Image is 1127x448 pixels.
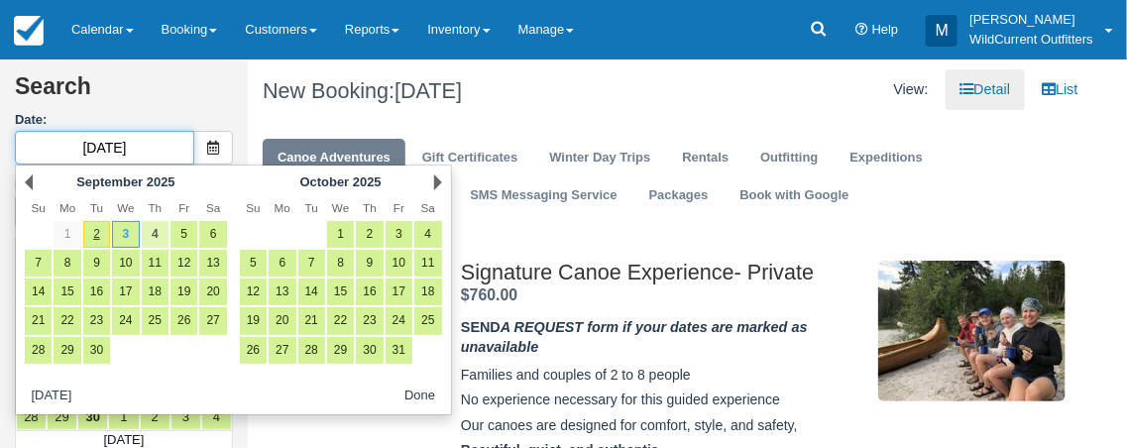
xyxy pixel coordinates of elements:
[407,139,532,177] a: Gift Certificates
[1027,69,1092,110] a: List
[90,201,103,214] span: Tuesday
[855,24,868,37] i: Help
[54,221,80,248] a: 1
[356,279,383,305] a: 16
[353,174,382,189] span: 2025
[170,279,197,305] a: 19
[149,201,163,214] span: Thursday
[170,307,197,334] a: 26
[108,403,139,430] a: 1
[275,201,290,214] span: Monday
[59,201,75,214] span: Monday
[414,307,441,334] a: 25
[206,201,220,214] span: Saturday
[946,69,1026,110] a: Detail
[112,279,139,305] a: 17
[300,174,350,189] span: October
[147,174,175,189] span: 2025
[461,286,517,303] strong: Price: $760
[725,176,863,215] a: Book with Google
[363,201,377,214] span: Thursday
[305,201,318,214] span: Tuesday
[461,368,863,383] h5: Families and couples of 2 to 8 people
[298,307,325,334] a: 21
[142,279,169,305] a: 18
[201,403,232,430] a: 4
[54,250,80,277] a: 8
[461,418,863,433] h5: Our canoes are designed for comfort, style, and safety,
[83,279,110,305] a: 16
[386,307,412,334] a: 24
[461,392,863,407] h5: No experience necessary for this guided experience
[240,337,267,364] a: 26
[15,111,233,130] label: Date:
[356,250,383,277] a: 9
[269,337,295,364] a: 27
[356,337,383,364] a: 30
[969,10,1093,30] p: [PERSON_NAME]
[25,337,52,364] a: 28
[54,307,80,334] a: 22
[461,319,808,356] em: A REQUEST form if your dates are marked as unavailable
[199,307,226,334] a: 27
[199,221,226,248] a: 6
[461,261,863,284] h2: Signature Canoe Experience- Private
[24,385,79,409] button: [DATE]
[240,279,267,305] a: 12
[83,221,110,248] a: 2
[142,221,169,248] a: 4
[878,261,1065,401] img: M10-6
[386,221,412,248] a: 3
[15,74,233,111] h2: Search
[634,176,724,215] a: Packages
[327,307,354,334] a: 22
[356,221,383,248] a: 2
[16,403,47,430] a: 28
[269,250,295,277] a: 6
[394,201,404,214] span: Friday
[170,250,197,277] a: 12
[142,307,169,334] a: 25
[414,250,441,277] a: 11
[534,139,665,177] a: Winter Day Trips
[83,337,110,364] a: 30
[926,15,958,47] div: M
[83,307,110,334] a: 23
[386,337,412,364] a: 31
[240,307,267,334] a: 19
[298,337,325,364] a: 28
[455,176,631,215] a: SMS Messaging Service
[77,403,108,430] a: 30
[414,279,441,305] a: 18
[199,250,226,277] a: 13
[178,201,189,214] span: Friday
[327,250,354,277] a: 8
[117,201,134,214] span: Wednesday
[54,279,80,305] a: 15
[170,403,201,430] a: 3
[25,307,52,334] a: 21
[386,279,412,305] a: 17
[76,174,143,189] span: September
[142,250,169,277] a: 11
[327,221,354,248] a: 1
[199,279,226,305] a: 20
[327,279,354,305] a: 15
[32,201,46,214] span: Sunday
[269,279,295,305] a: 13
[112,307,139,334] a: 24
[25,250,52,277] a: 7
[356,307,383,334] a: 23
[298,279,325,305] a: 14
[745,139,833,177] a: Outfitting
[14,16,44,46] img: checkfront-main-nav-mini-logo.png
[879,69,944,110] li: View:
[414,221,441,248] a: 4
[872,22,899,37] span: Help
[25,174,33,190] a: Prev
[112,250,139,277] a: 10
[421,201,435,214] span: Saturday
[112,221,139,248] a: 3
[461,319,808,356] strong: SEND
[246,201,260,214] span: Sunday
